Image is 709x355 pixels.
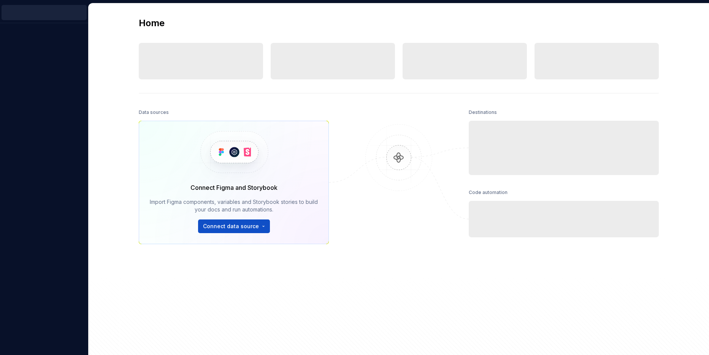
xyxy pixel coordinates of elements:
div: Connect Figma and Storybook [190,183,278,192]
div: Code automation [469,187,508,198]
div: Destinations [469,107,497,118]
h2: Home [139,17,165,29]
div: Import Figma components, variables and Storybook stories to build your docs and run automations. [150,198,318,213]
div: Data sources [139,107,169,118]
button: Connect data source [198,219,270,233]
span: Connect data source [203,222,259,230]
